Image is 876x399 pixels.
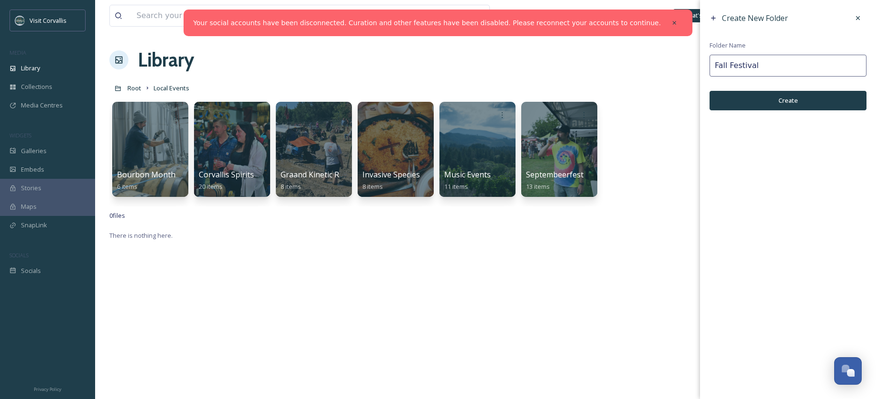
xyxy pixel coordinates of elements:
[10,132,31,139] span: WIDGETS
[154,82,189,94] a: Local Events
[34,386,61,392] span: Privacy Policy
[281,169,351,180] span: Graand Kinetic Race
[21,101,63,110] span: Media Centres
[429,6,485,25] a: View all files
[834,357,862,385] button: Open Chat
[117,170,175,191] a: Bourbon Month6 items
[138,46,194,74] a: Library
[199,170,282,191] a: Corvallis Spirits Festival20 items
[673,9,721,22] a: What's New
[117,182,137,191] span: 6 items
[526,170,584,191] a: Septembeerfest13 items
[444,169,491,180] span: Music Events
[444,182,468,191] span: 11 items
[193,18,661,28] a: Your social accounts have been disconnected. Curation and other features have been disabled. Plea...
[526,169,584,180] span: Septembeerfest
[444,170,491,191] a: Music Events11 items
[29,16,67,25] span: Visit Corvallis
[21,184,41,193] span: Stories
[710,41,746,50] span: Folder Name
[127,82,141,94] a: Root
[15,16,25,25] img: visit-corvallis-badge-dark-blue-orange%281%29.png
[362,182,383,191] span: 8 items
[281,170,351,191] a: Graand Kinetic Race8 items
[34,383,61,394] a: Privacy Policy
[362,170,420,191] a: Invasive Species8 items
[127,84,141,92] span: Root
[109,231,173,240] span: There is nothing here.
[281,182,301,191] span: 8 items
[21,221,47,230] span: SnapLink
[21,146,47,156] span: Galleries
[21,165,44,174] span: Embeds
[199,169,282,180] span: Corvallis Spirits Festival
[199,182,223,191] span: 20 items
[109,211,125,220] span: 0 file s
[21,82,52,91] span: Collections
[154,84,189,92] span: Local Events
[10,252,29,259] span: SOCIALS
[21,64,40,73] span: Library
[722,13,788,23] span: Create New Folder
[21,266,41,275] span: Socials
[10,49,26,56] span: MEDIA
[710,55,866,77] input: Name
[362,169,420,180] span: Invasive Species
[132,5,395,26] input: Search your library
[710,91,866,110] button: Create
[526,182,550,191] span: 13 items
[117,169,175,180] span: Bourbon Month
[21,202,37,211] span: Maps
